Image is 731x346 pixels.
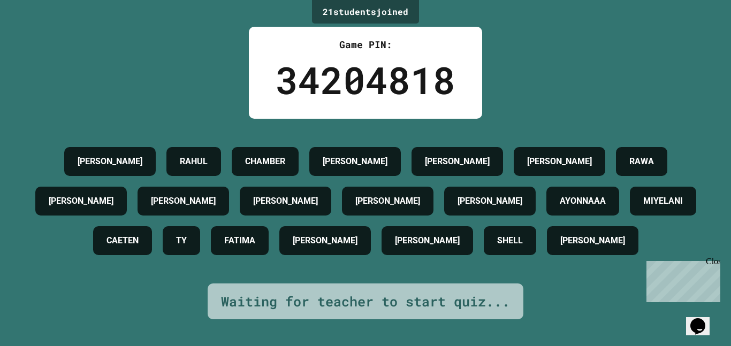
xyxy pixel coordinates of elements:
div: 34204818 [276,52,455,108]
iframe: chat widget [642,257,720,302]
h4: [PERSON_NAME] [527,155,592,168]
h4: RAHUL [180,155,208,168]
h4: [PERSON_NAME] [560,234,625,247]
div: Waiting for teacher to start quiz... [221,291,510,312]
h4: [PERSON_NAME] [395,234,460,247]
h4: [PERSON_NAME] [78,155,142,168]
h4: [PERSON_NAME] [253,195,318,207]
h4: RAWA [629,155,654,168]
div: Chat with us now!Close [4,4,74,68]
div: Game PIN: [276,37,455,52]
h4: [PERSON_NAME] [458,195,522,207]
h4: TY [176,234,187,247]
h4: [PERSON_NAME] [323,155,387,168]
h4: FATIMA [224,234,255,247]
h4: [PERSON_NAME] [151,195,216,207]
iframe: chat widget [686,303,720,335]
h4: [PERSON_NAME] [355,195,420,207]
h4: CAETEN [106,234,139,247]
h4: SHELL [497,234,523,247]
h4: [PERSON_NAME] [49,195,113,207]
h4: AYONNAAA [560,195,606,207]
h4: [PERSON_NAME] [425,155,490,168]
h4: MIYELANI [643,195,683,207]
h4: CHAMBER [245,155,285,168]
h4: [PERSON_NAME] [293,234,357,247]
